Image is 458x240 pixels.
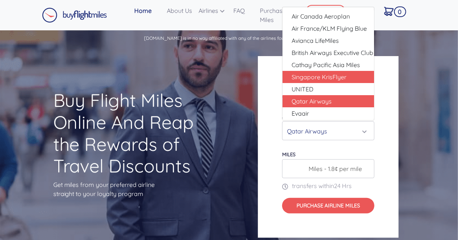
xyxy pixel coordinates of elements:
a: About Us [164,3,196,18]
h1: Buy Flight Miles Online And Reap the Rewards of Travel Discounts [53,89,200,177]
p: Get miles from your preferred airline straight to your loyalty program [53,180,200,198]
span: Qatar Airways [292,97,332,106]
a: Buy Flight Miles Logo [42,6,107,25]
span: Avianca LifeMiles [292,36,339,45]
button: CONTACT US [306,5,346,18]
a: 0 [381,3,404,19]
a: Airlines [196,3,230,18]
a: FAQ [230,3,257,18]
label: miles [282,151,295,157]
span: UNITED [292,85,314,94]
span: Cathay Pacific Asia Miles [292,60,360,69]
a: Purchase Miles [257,3,298,27]
img: Buy Flight Miles Logo [42,8,107,23]
button: Purchase Airline Miles [282,198,374,213]
span: 24 Hrs [334,182,352,190]
span: 0 [394,6,406,17]
p: transfers within [282,181,374,190]
span: Miles - 1.8¢ per mile [305,164,362,173]
span: Evaair [292,109,309,118]
button: Qatar Airways [282,121,374,140]
div: Qatar Airways [287,124,365,138]
img: Cart [384,7,394,16]
span: Singapore KrisFlyer [292,72,346,82]
span: Air France/KLM Flying Blue [292,24,367,33]
a: Home [131,3,164,18]
span: Air Canada Aeroplan [292,12,350,21]
span: British Airways Executive Club [292,48,373,57]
